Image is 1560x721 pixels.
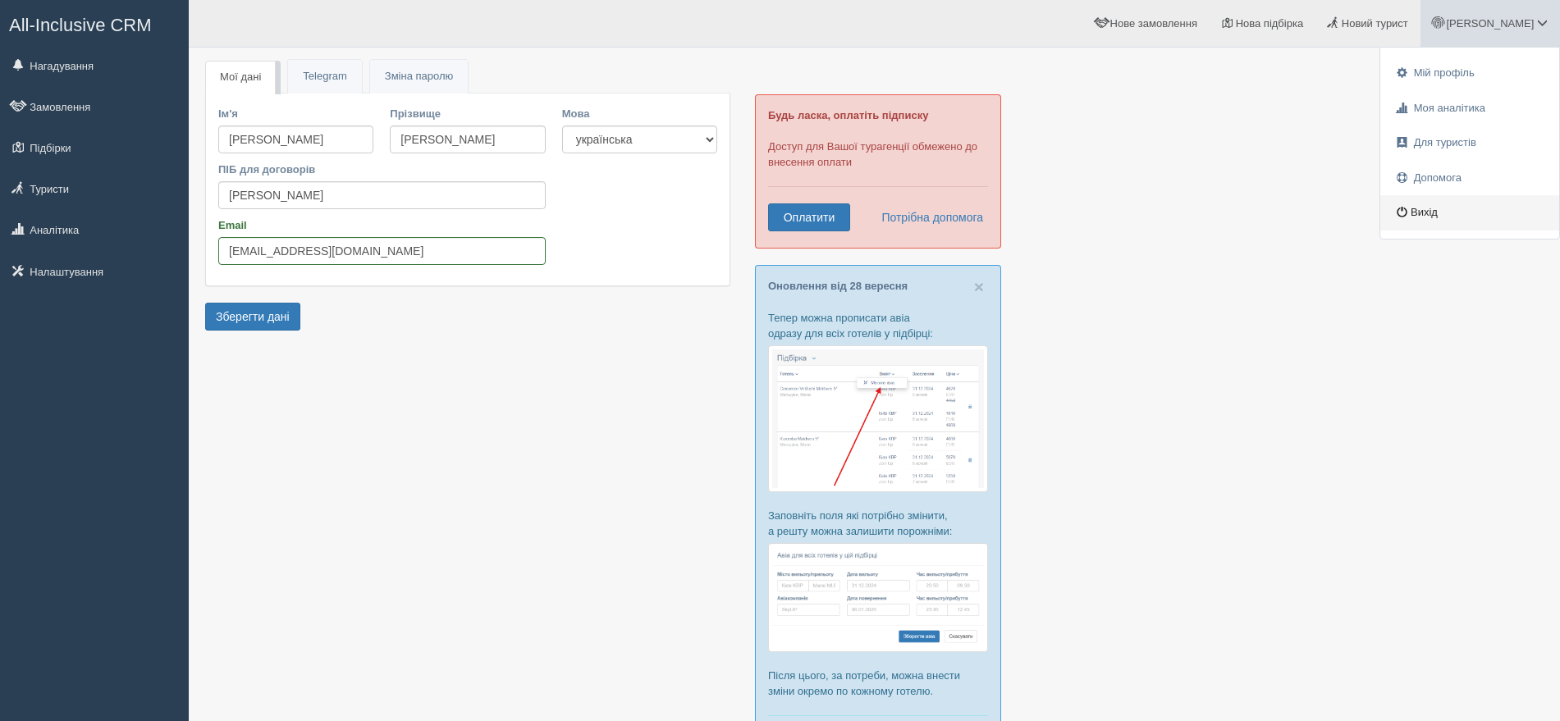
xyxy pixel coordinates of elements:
a: Мій профіль [1380,56,1559,91]
p: Тепер можна прописати авіа одразу для всіх готелів у підбірці: [768,310,988,341]
input: Крістіна Юрченко [218,181,546,209]
span: [PERSON_NAME] [1446,17,1534,30]
span: All-Inclusive CRM [9,15,152,35]
a: Допомога [1380,161,1559,196]
a: Зміна паролю [370,60,468,94]
button: Close [974,278,984,295]
label: Мова [562,106,717,121]
a: Потрібна допомога [871,203,984,231]
label: Ім'я [218,106,373,121]
a: Вихід [1380,195,1559,230]
span: Мій профіль [1414,66,1475,79]
button: Зберегти дані [205,303,300,331]
span: Нова підбірка [1236,17,1304,30]
span: Для туристів [1414,136,1476,148]
span: Нове замовлення [1110,17,1197,30]
label: ПІБ для договорів [218,162,546,177]
b: Будь ласка, оплатіть підписку [768,109,928,121]
span: Моя аналітика [1414,102,1485,114]
a: All-Inclusive CRM [1,1,188,46]
img: %D0%BF%D1%96%D0%B4%D0%B1%D1%96%D1%80%D0%BA%D0%B0-%D0%B0%D0%B2%D1%96%D0%B0-2-%D1%81%D1%80%D0%BC-%D... [768,543,988,652]
span: × [974,277,984,296]
a: Telegram [288,60,361,94]
a: Оновлення від 28 вересня [768,280,908,292]
div: Доступ для Вашої турагенції обмежено до внесення оплати [755,94,1001,249]
p: Після цього, за потреби, можна внести зміни окремо по кожному готелю. [768,668,988,699]
a: Мої дані [205,61,276,94]
a: Для туристів [1380,125,1559,161]
label: Прізвище [390,106,545,121]
a: Моя аналітика [1380,91,1559,126]
a: Оплатити [768,203,850,231]
label: Email [218,217,546,233]
span: Зміна паролю [385,70,453,82]
img: %D0%BF%D1%96%D0%B4%D0%B1%D1%96%D1%80%D0%BA%D0%B0-%D0%B0%D0%B2%D1%96%D0%B0-1-%D1%81%D1%80%D0%BC-%D... [768,345,988,492]
span: Новий турист [1342,17,1408,30]
p: Заповніть поля які потрібно змінити, а решту можна залишити порожніми: [768,508,988,539]
span: Допомога [1414,171,1462,184]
